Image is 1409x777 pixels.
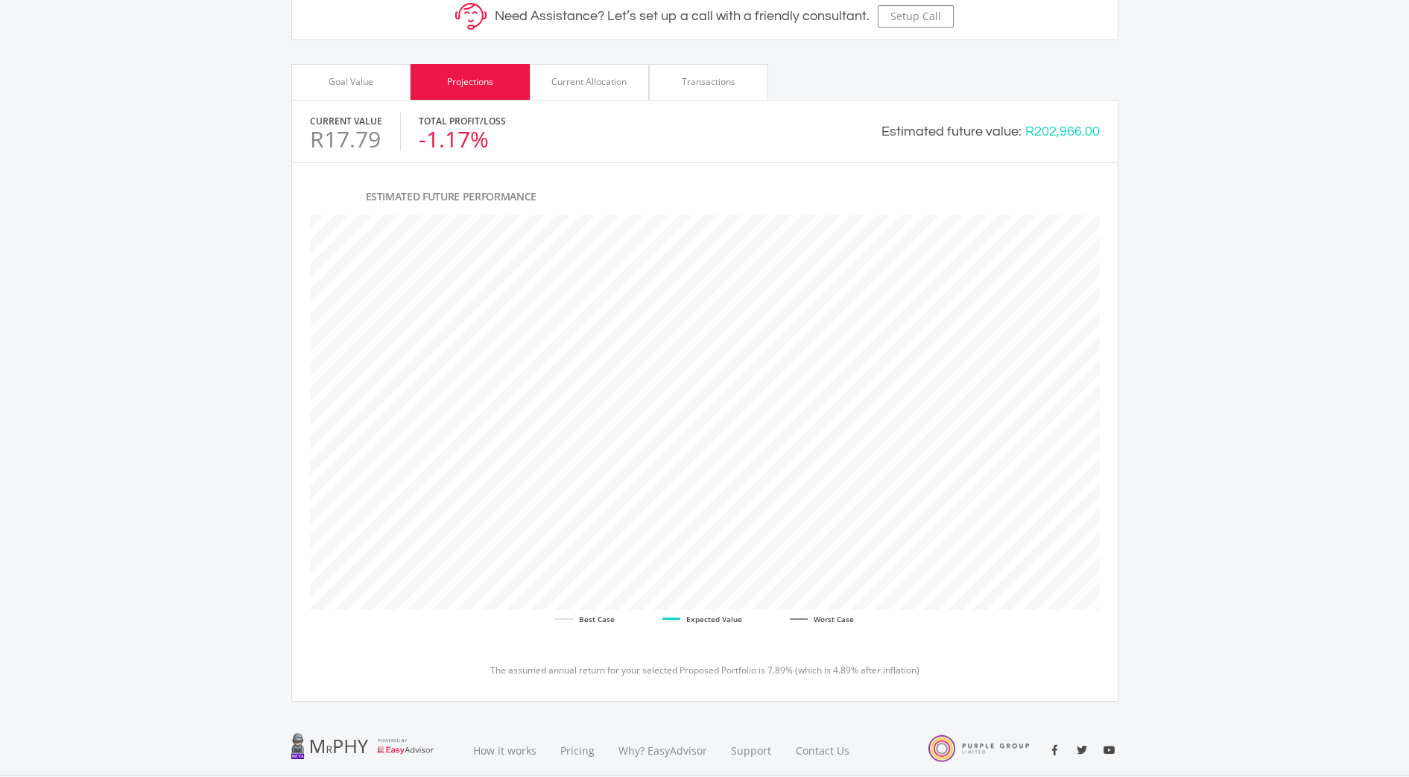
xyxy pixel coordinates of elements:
[790,610,854,628] li: Worst Case
[881,121,1022,142] div: Estimated future value:
[548,726,607,776] a: Pricing
[310,664,1100,677] p: The assumed annual return for your selected Proposed Portfolio is 7.89% (which is 4.89% after inf...
[555,610,615,628] li: Best Case
[719,726,784,776] a: Support
[1025,121,1100,142] div: R202,966.00
[310,128,382,150] div: R17.79
[682,75,735,89] div: Transactions
[878,5,954,28] button: Setup Call
[329,75,373,89] div: Goal Value
[447,75,493,89] div: Projections
[461,726,548,776] a: How it works
[419,128,506,150] div: -1.17%
[419,115,506,128] label: Total Profit/Loss
[495,8,870,25] h5: Need Assistance? Let’s set up a call with a friendly consultant.
[310,115,382,128] label: Current Value
[607,726,719,776] a: Why? EasyAdvisor
[551,75,627,89] div: Current Allocation
[784,726,863,776] a: Contact Us
[366,189,536,203] span: Estimated Future Performance
[662,610,742,628] li: Expected Value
